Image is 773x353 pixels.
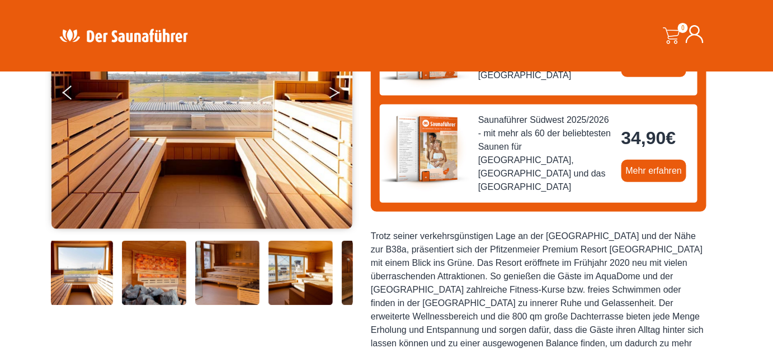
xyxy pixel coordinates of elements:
[380,104,469,194] img: der-saunafuehrer-2025-suedwest.jpg
[621,128,676,148] bdi: 34,90
[328,81,356,109] button: Next
[63,81,91,109] button: Previous
[678,23,688,33] span: 0
[666,128,676,148] span: €
[621,160,687,182] a: Mehr erfahren
[478,113,612,194] span: Saunaführer Südwest 2025/2026 - mit mehr als 60 der beliebtesten Saunen für [GEOGRAPHIC_DATA], [G...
